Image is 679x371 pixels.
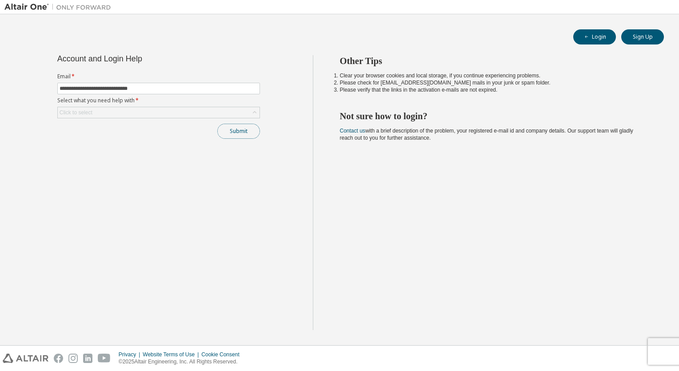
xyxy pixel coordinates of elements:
img: instagram.svg [68,354,78,363]
img: youtube.svg [98,354,111,363]
li: Please verify that the links in the activation e-mails are not expired. [340,86,648,93]
span: with a brief description of the problem, your registered e-mail id and company details. Our suppo... [340,128,633,141]
h2: Other Tips [340,55,648,67]
li: Please check for [EMAIL_ADDRESS][DOMAIN_NAME] mails in your junk or spam folder. [340,79,648,86]
img: facebook.svg [54,354,63,363]
button: Login [573,29,616,44]
label: Select what you need help with [57,97,260,104]
p: © 2025 Altair Engineering, Inc. All Rights Reserved. [119,358,245,366]
img: altair_logo.svg [3,354,48,363]
a: Contact us [340,128,365,134]
img: Altair One [4,3,116,12]
li: Clear your browser cookies and local storage, if you continue experiencing problems. [340,72,648,79]
h2: Not sure how to login? [340,110,648,122]
div: Privacy [119,351,143,358]
div: Website Terms of Use [143,351,201,358]
div: Click to select [60,109,92,116]
div: Cookie Consent [201,351,244,358]
button: Submit [217,124,260,139]
img: linkedin.svg [83,354,92,363]
button: Sign Up [621,29,664,44]
label: Email [57,73,260,80]
div: Account and Login Help [57,55,220,62]
div: Click to select [58,107,260,118]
